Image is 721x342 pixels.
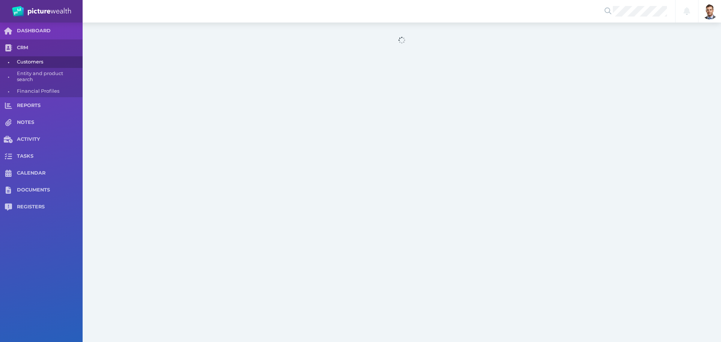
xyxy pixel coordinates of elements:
[17,119,83,126] span: NOTES
[17,56,80,68] span: Customers
[17,204,83,210] span: REGISTERS
[17,102,83,109] span: REPORTS
[17,153,83,160] span: TASKS
[12,6,71,17] img: PW
[17,68,80,86] span: Entity and product search
[17,136,83,143] span: ACTIVITY
[17,45,83,51] span: CRM
[17,28,83,34] span: DASHBOARD
[17,86,80,97] span: Financial Profiles
[701,3,718,20] img: Brad Bond
[17,187,83,193] span: DOCUMENTS
[17,170,83,176] span: CALENDAR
